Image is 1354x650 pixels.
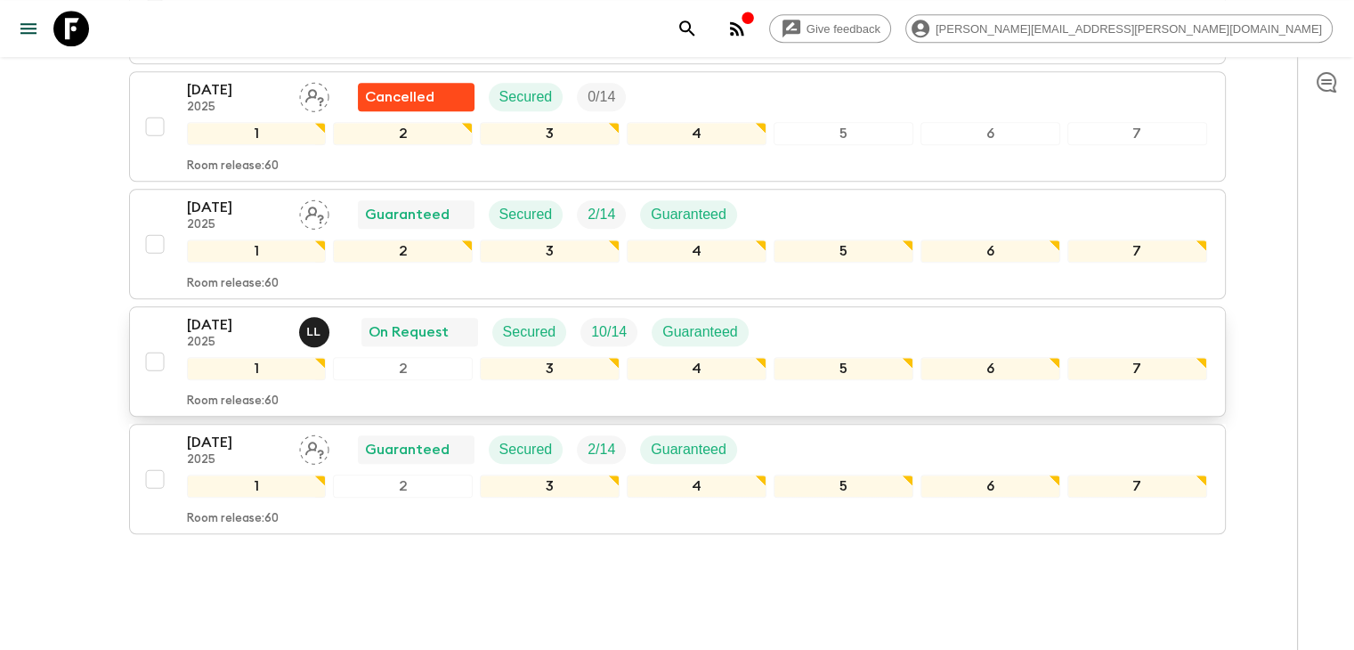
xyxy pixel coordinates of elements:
[499,86,553,108] p: Secured
[588,86,615,108] p: 0 / 14
[129,189,1226,299] button: [DATE]2025Assign pack leaderGuaranteedSecuredTrip FillGuaranteed1234567Room release:60
[365,439,450,460] p: Guaranteed
[774,240,913,263] div: 5
[333,122,473,145] div: 2
[920,240,1060,263] div: 6
[299,317,333,347] button: LL
[499,204,553,225] p: Secured
[489,435,563,464] div: Secured
[920,122,1060,145] div: 6
[577,435,626,464] div: Trip Fill
[358,83,474,111] div: Flash Pack cancellation
[1067,357,1207,380] div: 7
[627,122,766,145] div: 4
[299,205,329,219] span: Assign pack leader
[187,314,285,336] p: [DATE]
[591,321,627,343] p: 10 / 14
[627,475,766,498] div: 4
[187,122,327,145] div: 1
[651,204,726,225] p: Guaranteed
[480,357,620,380] div: 3
[369,321,449,343] p: On Request
[774,475,913,498] div: 5
[333,357,473,380] div: 2
[480,122,620,145] div: 3
[187,101,285,115] p: 2025
[499,439,553,460] p: Secured
[333,475,473,498] div: 2
[187,512,279,526] p: Room release: 60
[588,204,615,225] p: 2 / 14
[187,197,285,218] p: [DATE]
[774,357,913,380] div: 5
[187,159,279,174] p: Room release: 60
[365,86,434,108] p: Cancelled
[926,22,1332,36] span: [PERSON_NAME][EMAIL_ADDRESS][PERSON_NAME][DOMAIN_NAME]
[307,325,321,339] p: L L
[129,306,1226,417] button: [DATE]2025Luis LobosOn RequestSecuredTrip FillGuaranteed1234567Room release:60
[187,240,327,263] div: 1
[299,322,333,337] span: Luis Lobos
[187,277,279,291] p: Room release: 60
[480,240,620,263] div: 3
[365,204,450,225] p: Guaranteed
[333,240,473,263] div: 2
[187,218,285,232] p: 2025
[129,71,1226,182] button: [DATE]2025Assign pack leaderFlash Pack cancellationSecuredTrip Fill1234567Room release:60
[489,200,563,229] div: Secured
[627,240,766,263] div: 4
[503,321,556,343] p: Secured
[920,357,1060,380] div: 6
[187,79,285,101] p: [DATE]
[662,321,738,343] p: Guaranteed
[905,14,1333,43] div: [PERSON_NAME][EMAIL_ADDRESS][PERSON_NAME][DOMAIN_NAME]
[1067,122,1207,145] div: 7
[797,22,890,36] span: Give feedback
[627,357,766,380] div: 4
[1067,240,1207,263] div: 7
[588,439,615,460] p: 2 / 14
[489,83,563,111] div: Secured
[920,475,1060,498] div: 6
[577,83,626,111] div: Trip Fill
[774,122,913,145] div: 5
[1067,475,1207,498] div: 7
[769,14,891,43] a: Give feedback
[580,318,637,346] div: Trip Fill
[299,87,329,102] span: Assign pack leader
[669,11,705,46] button: search adventures
[577,200,626,229] div: Trip Fill
[651,439,726,460] p: Guaranteed
[11,11,46,46] button: menu
[480,475,620,498] div: 3
[492,318,567,346] div: Secured
[129,424,1226,534] button: [DATE]2025Assign pack leaderGuaranteedSecuredTrip FillGuaranteed1234567Room release:60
